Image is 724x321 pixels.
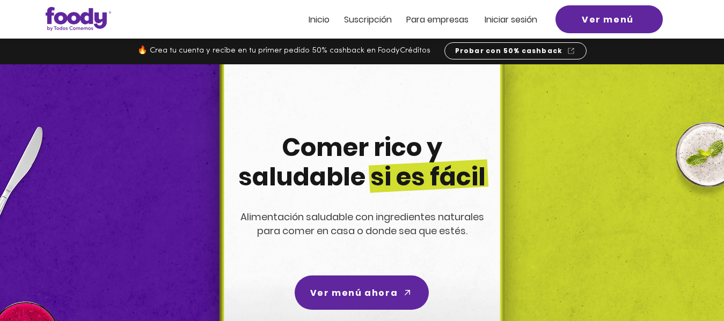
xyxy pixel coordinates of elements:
a: Para empresas [406,15,469,24]
span: Alimentación saludable con ingredientes naturales para comer en casa o donde sea que estés. [240,210,484,237]
span: 🔥 Crea tu cuenta y recibe en tu primer pedido 50% cashback en FoodyCréditos [137,47,430,55]
img: Logo_Foody V2.0.0 (3).png [46,7,111,31]
span: Suscripción [344,13,392,26]
a: Iniciar sesión [485,15,537,24]
span: Pa [406,13,416,26]
span: Ver menú [582,13,634,26]
span: Inicio [309,13,330,26]
a: Inicio [309,15,330,24]
iframe: Messagebird Livechat Widget [662,259,713,310]
span: ra empresas [416,13,469,26]
span: Comer rico y saludable si es fácil [238,130,486,194]
a: Ver menú ahora [295,275,429,310]
span: Ver menú ahora [310,286,398,300]
a: Suscripción [344,15,392,24]
a: Ver menú [555,5,663,33]
a: Probar con 50% cashback [444,42,587,59]
span: Probar con 50% cashback [455,46,563,56]
span: Iniciar sesión [485,13,537,26]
